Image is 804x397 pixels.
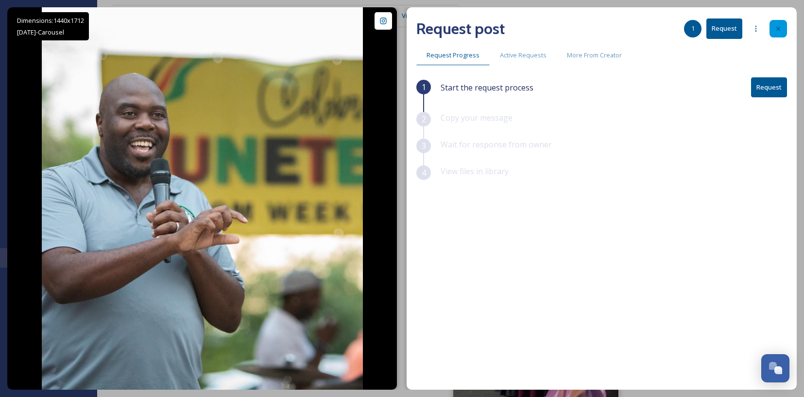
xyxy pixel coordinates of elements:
[17,16,84,25] span: Dimensions: 1440 x 1712
[422,140,426,152] span: 3
[500,51,547,60] span: Active Requests
[567,51,622,60] span: More From Creator
[441,112,513,123] span: Copy your message
[416,17,505,40] h2: Request post
[17,28,64,36] span: [DATE] - Carousel
[441,166,509,177] span: View files in library
[441,82,533,93] span: Start the request process
[42,7,363,390] img: Culture Music in the Park was my initiative that I brought forth to our community! It took more t...
[427,51,479,60] span: Request Progress
[422,167,426,179] span: 4
[751,77,787,97] button: Request
[422,81,426,93] span: 1
[761,354,789,382] button: Open Chat
[422,113,426,125] span: 2
[441,139,552,150] span: Wait for response from owner
[706,18,742,38] button: Request
[691,24,695,33] span: 1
